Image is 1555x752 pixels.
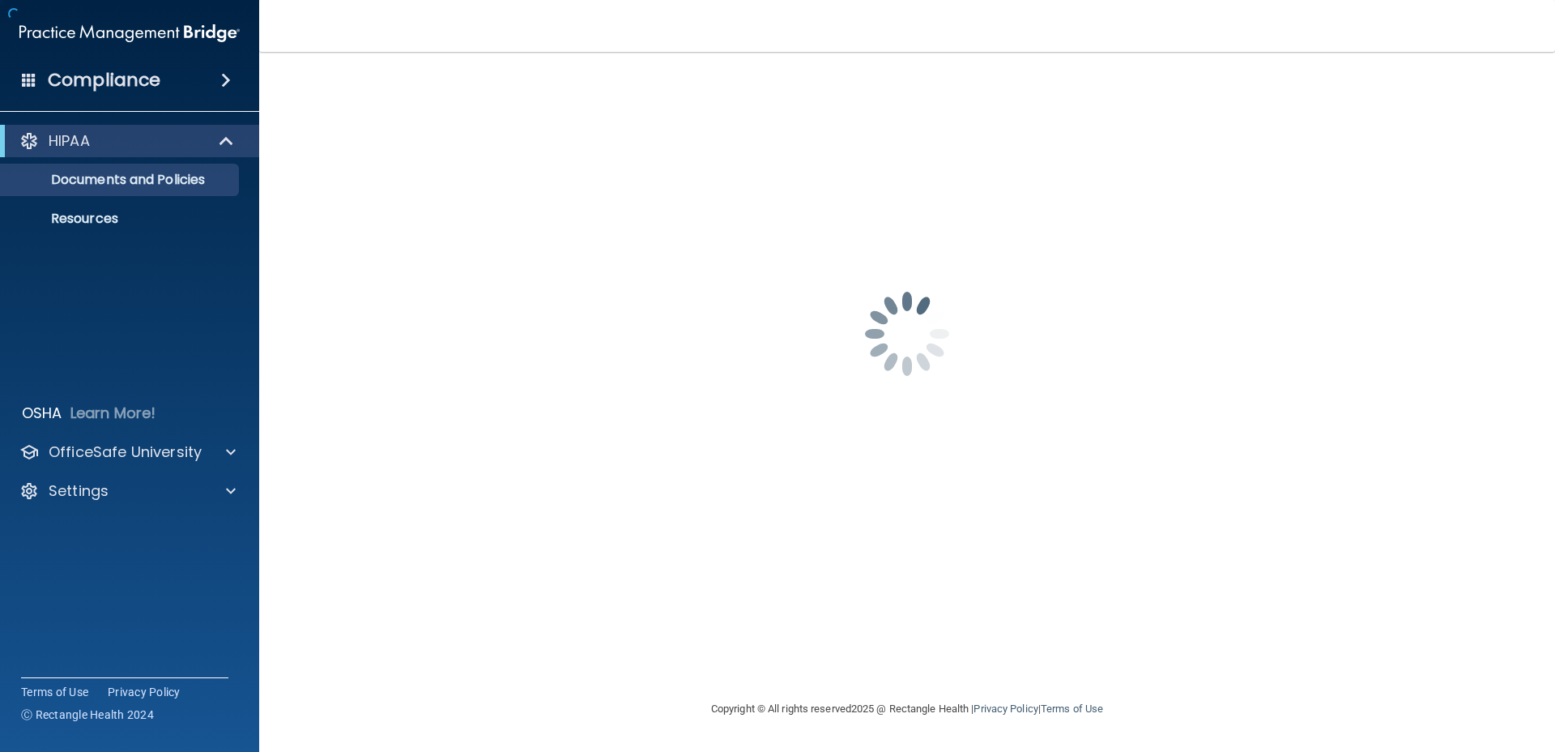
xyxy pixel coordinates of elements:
[22,404,62,423] p: OSHA
[49,481,109,501] p: Settings
[70,404,156,423] p: Learn More!
[49,442,202,462] p: OfficeSafe University
[1041,703,1103,715] a: Terms of Use
[49,131,90,151] p: HIPAA
[11,211,232,227] p: Resources
[973,703,1037,715] a: Privacy Policy
[826,253,988,415] img: spinner.e123f6fc.gif
[19,17,240,49] img: PMB logo
[48,69,160,92] h4: Compliance
[21,684,88,700] a: Terms of Use
[108,684,181,700] a: Privacy Policy
[11,172,232,188] p: Documents and Policies
[19,131,235,151] a: HIPAA
[611,683,1203,735] div: Copyright © All rights reserved 2025 @ Rectangle Health | |
[19,481,236,501] a: Settings
[19,442,236,462] a: OfficeSafe University
[21,707,154,723] span: Ⓒ Rectangle Health 2024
